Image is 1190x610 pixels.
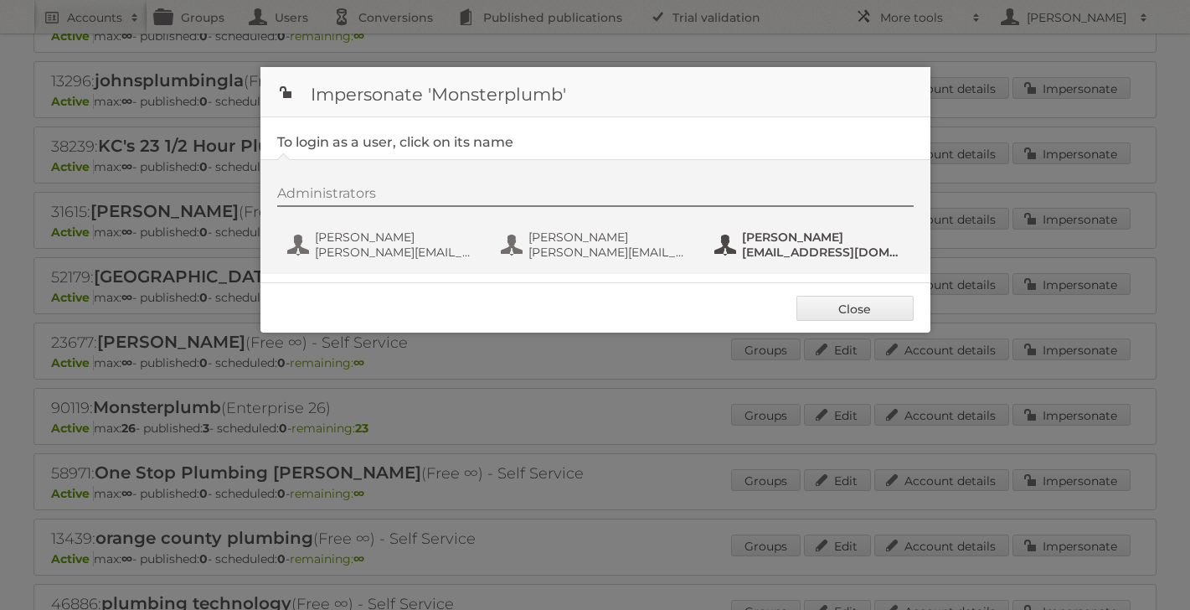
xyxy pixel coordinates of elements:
h1: Impersonate 'Monsterplumb' [260,67,930,117]
legend: To login as a user, click on its name [277,134,513,150]
span: [PERSON_NAME][EMAIL_ADDRESS][PERSON_NAME][DOMAIN_NAME] [528,245,691,260]
button: [PERSON_NAME] [PERSON_NAME][EMAIL_ADDRESS][PERSON_NAME][DOMAIN_NAME] [499,228,696,261]
div: Administrators [277,185,914,207]
span: [PERSON_NAME][EMAIL_ADDRESS][PERSON_NAME][DOMAIN_NAME] [315,245,477,260]
span: [PERSON_NAME] [528,230,691,245]
span: [PERSON_NAME] [742,230,904,245]
span: [EMAIL_ADDRESS][DOMAIN_NAME] [742,245,904,260]
button: [PERSON_NAME] [PERSON_NAME][EMAIL_ADDRESS][PERSON_NAME][DOMAIN_NAME] [286,228,482,261]
button: [PERSON_NAME] [EMAIL_ADDRESS][DOMAIN_NAME] [713,228,909,261]
span: [PERSON_NAME] [315,230,477,245]
a: Close [796,296,914,321]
